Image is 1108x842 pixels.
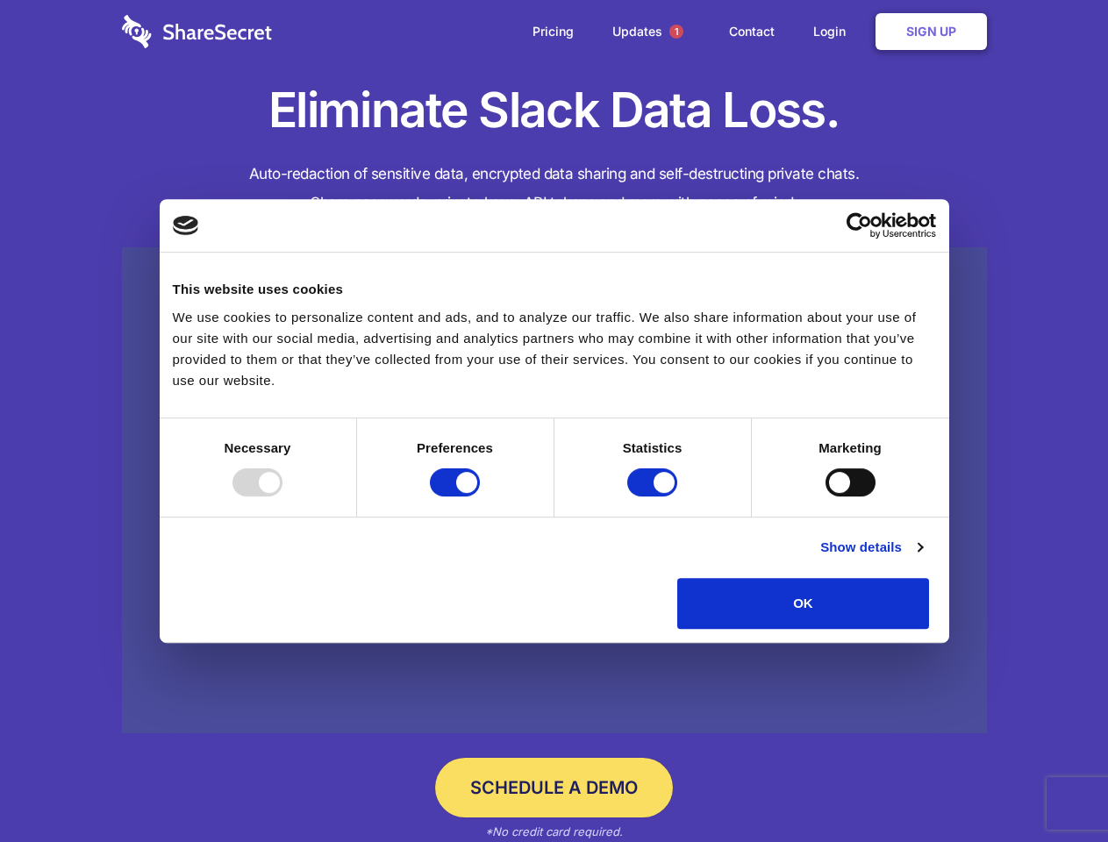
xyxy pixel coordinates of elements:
h1: Eliminate Slack Data Loss. [122,79,987,142]
div: We use cookies to personalize content and ads, and to analyze our traffic. We also share informat... [173,307,936,391]
img: logo-wordmark-white-trans-d4663122ce5f474addd5e946df7df03e33cb6a1c49d2221995e7729f52c070b2.svg [122,15,272,48]
strong: Preferences [417,440,493,455]
button: OK [677,578,929,629]
div: This website uses cookies [173,279,936,300]
a: Schedule a Demo [435,758,673,817]
em: *No credit card required. [485,824,623,838]
span: 1 [669,25,683,39]
a: Pricing [515,4,591,59]
a: Login [796,4,872,59]
strong: Statistics [623,440,683,455]
a: Contact [711,4,792,59]
a: Usercentrics Cookiebot - opens in a new window [783,212,936,239]
h4: Auto-redaction of sensitive data, encrypted data sharing and self-destructing private chats. Shar... [122,160,987,218]
strong: Marketing [818,440,882,455]
strong: Necessary [225,440,291,455]
a: Wistia video thumbnail [122,247,987,734]
a: Sign Up [876,13,987,50]
img: logo [173,216,199,235]
a: Show details [820,537,922,558]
